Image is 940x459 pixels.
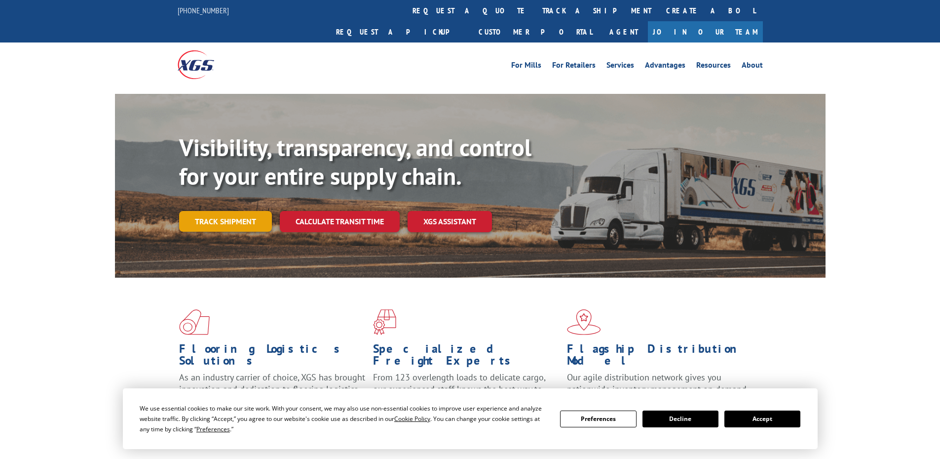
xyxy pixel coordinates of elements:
h1: Flagship Distribution Model [567,343,753,372]
span: Our agile distribution network gives you nationwide inventory management on demand. [567,372,749,395]
h1: Specialized Freight Experts [373,343,560,372]
h1: Flooring Logistics Solutions [179,343,366,372]
img: xgs-icon-total-supply-chain-intelligence-red [179,309,210,335]
b: Visibility, transparency, and control for your entire supply chain. [179,132,531,191]
a: Services [606,61,634,72]
span: Cookie Policy [394,415,430,423]
a: Join Our Team [648,21,763,42]
a: Resources [696,61,731,72]
span: As an industry carrier of choice, XGS has brought innovation and dedication to flooring logistics... [179,372,365,407]
p: From 123 overlength loads to delicate cargo, our experienced staff knows the best way to move you... [373,372,560,416]
div: We use essential cookies to make our site work. With your consent, we may also use non-essential ... [140,403,548,434]
div: Cookie Consent Prompt [123,388,818,449]
a: Customer Portal [471,21,600,42]
a: Track shipment [179,211,272,232]
img: xgs-icon-flagship-distribution-model-red [567,309,601,335]
span: Preferences [196,425,230,433]
a: For Mills [511,61,541,72]
img: xgs-icon-focused-on-flooring-red [373,309,396,335]
a: About [742,61,763,72]
button: Decline [642,411,718,427]
a: Calculate transit time [280,211,400,232]
a: XGS ASSISTANT [408,211,492,232]
a: [PHONE_NUMBER] [178,5,229,15]
a: Agent [600,21,648,42]
a: Request a pickup [329,21,471,42]
button: Accept [724,411,800,427]
a: For Retailers [552,61,596,72]
a: Advantages [645,61,685,72]
button: Preferences [560,411,636,427]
